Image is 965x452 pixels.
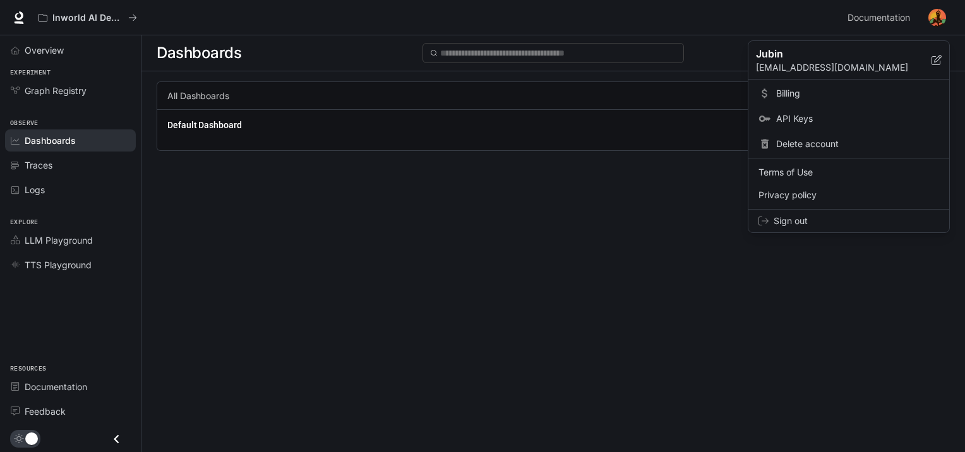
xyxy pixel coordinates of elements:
span: Privacy policy [758,189,939,201]
a: Billing [751,82,947,105]
span: API Keys [776,112,939,125]
p: Jubin [756,46,911,61]
div: Delete account [751,133,947,155]
a: Terms of Use [751,161,947,184]
a: Privacy policy [751,184,947,206]
span: Delete account [776,138,939,150]
div: Sign out [748,210,949,232]
span: Billing [776,87,939,100]
p: [EMAIL_ADDRESS][DOMAIN_NAME] [756,61,932,74]
span: Sign out [774,215,939,227]
div: Jubin[EMAIL_ADDRESS][DOMAIN_NAME] [748,41,949,80]
a: API Keys [751,107,947,130]
span: Terms of Use [758,166,939,179]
